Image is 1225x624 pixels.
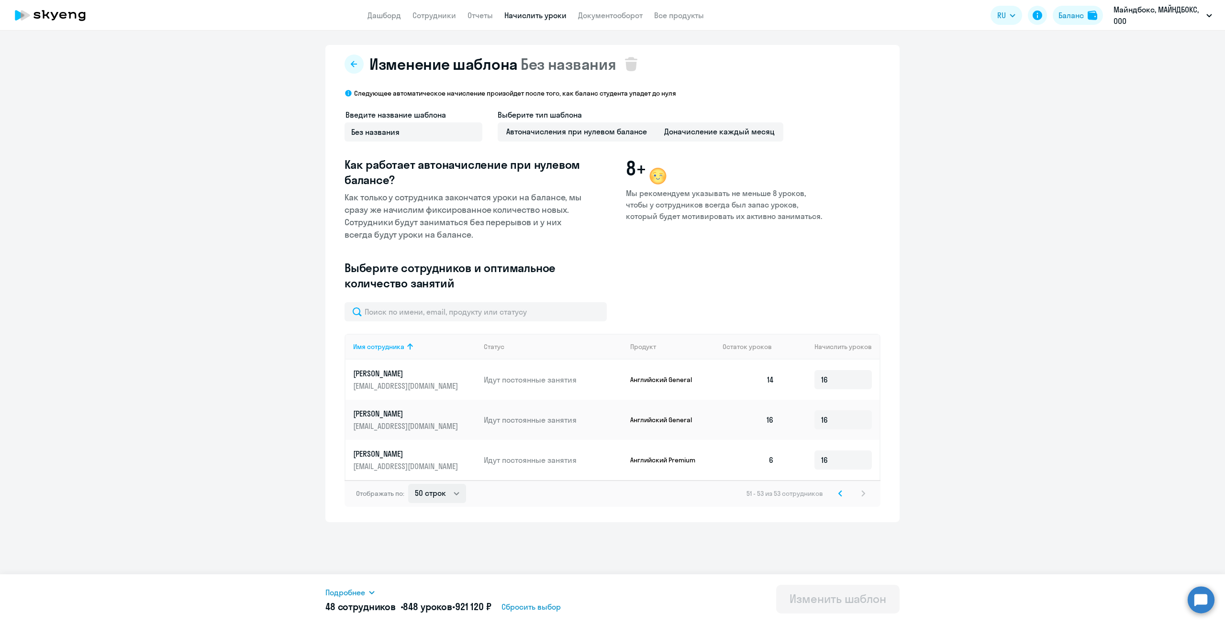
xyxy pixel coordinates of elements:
h5: 48 сотрудников • • [325,600,491,613]
h3: Выберите сотрудников и оптимальное количество занятий [345,260,587,291]
p: Идут постоянные занятия [484,455,623,465]
p: Майндбокс, МАЙНДБОКС, ООО [1114,4,1203,27]
p: [EMAIL_ADDRESS][DOMAIN_NAME] [353,421,460,431]
a: Сотрудники [412,11,456,20]
div: Имя сотрудника [353,342,476,351]
span: Доначисление каждый месяц [656,122,783,142]
div: Продукт [630,342,715,351]
span: Введите название шаблона [345,110,446,120]
span: 848 уроков [403,601,452,613]
span: 51 - 53 из 53 сотрудников [746,489,823,498]
span: Изменение шаблона [369,55,518,74]
span: RU [997,10,1006,21]
div: Статус [484,342,623,351]
span: Подробнее [325,587,365,598]
input: Без названия [345,122,482,142]
h3: Как работает автоначисление при нулевом балансе? [345,157,587,187]
td: 16 [715,400,782,440]
input: Поиск по имени, email, продукту или статусу [345,302,607,321]
a: [PERSON_NAME][EMAIL_ADDRESS][DOMAIN_NAME] [353,408,476,431]
p: Мы рекомендуем указывать не меньше 8 уроков, чтобы у сотрудников всегда был запас уроков, который... [626,187,823,222]
div: Остаток уроков [723,342,782,351]
h4: Выберите тип шаблона [498,109,783,120]
p: Английский General [630,416,702,424]
div: Статус [484,342,504,351]
span: Сбросить выбор [501,601,561,613]
p: [EMAIL_ADDRESS][DOMAIN_NAME] [353,461,460,471]
span: Остаток уроков [723,342,772,351]
img: balance [1088,11,1097,20]
div: Баланс [1058,10,1084,21]
button: Изменить шаблон [776,585,900,613]
td: 6 [715,440,782,480]
a: Все продукты [654,11,704,20]
button: RU [991,6,1022,25]
span: 921 120 ₽ [455,601,491,613]
span: Без названия [521,55,616,74]
a: Дашборд [367,11,401,20]
a: Документооборот [578,11,643,20]
td: 14 [715,360,782,400]
p: Идут постоянные занятия [484,374,623,385]
div: Продукт [630,342,656,351]
p: Идут постоянные занятия [484,415,623,425]
p: [PERSON_NAME] [353,408,460,419]
th: Начислить уроков [782,334,880,360]
span: 8+ [626,157,646,180]
p: Английский General [630,375,702,384]
p: Следующее автоматическое начисление произойдет после того, как баланс студента упадет до нуля [354,89,676,98]
a: [PERSON_NAME][EMAIL_ADDRESS][DOMAIN_NAME] [353,449,476,471]
div: Имя сотрудника [353,342,404,351]
button: Балансbalance [1053,6,1103,25]
p: Как только у сотрудника закончатся уроки на балансе, мы сразу же начислим фиксированное количеств... [345,191,587,241]
p: [EMAIL_ADDRESS][DOMAIN_NAME] [353,381,460,391]
p: [PERSON_NAME] [353,368,460,379]
span: Отображать по: [356,489,404,498]
div: Изменить шаблон [790,591,886,606]
img: wink [646,164,669,187]
a: [PERSON_NAME][EMAIL_ADDRESS][DOMAIN_NAME] [353,368,476,391]
p: [PERSON_NAME] [353,449,460,459]
a: Начислить уроки [504,11,567,20]
p: Английский Premium [630,456,702,464]
button: Майндбокс, МАЙНДБОКС, ООО [1109,4,1217,27]
span: Автоначисления при нулевом балансе [498,122,656,142]
a: Отчеты [468,11,493,20]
